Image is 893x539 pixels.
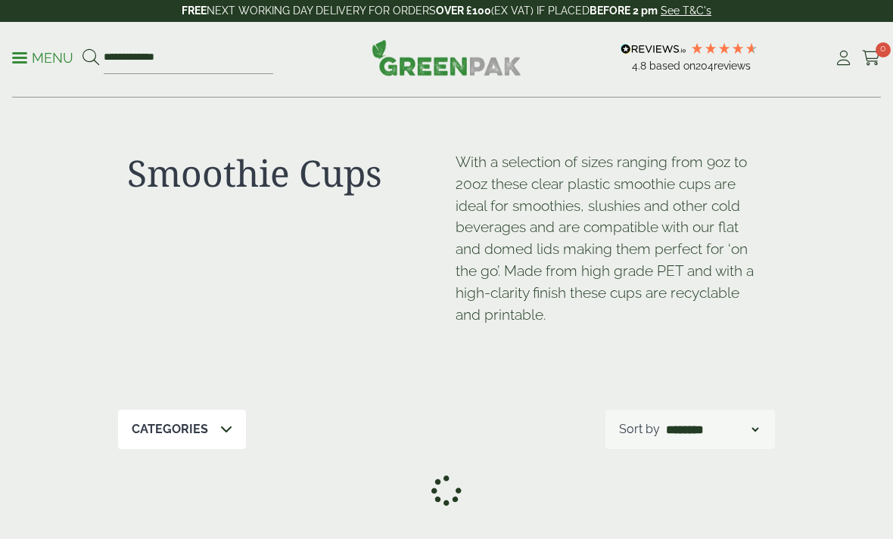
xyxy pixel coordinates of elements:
img: REVIEWS.io [621,44,686,54]
strong: FREE [182,5,207,17]
span: 204 [695,60,714,72]
span: Based on [649,60,695,72]
i: Cart [862,51,881,66]
span: 4.8 [632,60,649,72]
select: Shop order [663,420,761,438]
strong: OVER £100 [436,5,491,17]
p: Menu [12,49,73,67]
div: 4.79 Stars [690,42,758,55]
a: See T&C's [661,5,711,17]
a: Menu [12,49,73,64]
span: 0 [876,42,891,57]
a: 0 [862,47,881,70]
img: GreenPak Supplies [372,39,521,76]
i: My Account [834,51,853,66]
strong: BEFORE 2 pm [590,5,658,17]
p: Categories [132,420,208,438]
p: With a selection of sizes ranging from 9oz to 20oz these clear plastic smoothie cups are ideal fo... [456,151,766,325]
p: Sort by [619,420,660,438]
span: reviews [714,60,751,72]
h1: Smoothie Cups [127,151,437,195]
